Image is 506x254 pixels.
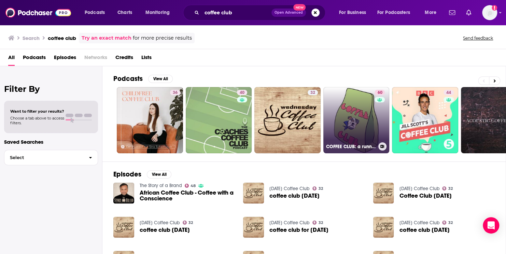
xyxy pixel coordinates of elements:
button: Send feedback [461,35,495,41]
span: Coffee Club [DATE] [399,193,451,199]
a: coffee club march 05 2025 [140,227,190,233]
a: 44 [392,87,458,153]
span: 32 [448,187,453,190]
button: View All [147,170,171,179]
span: 40 [240,89,244,96]
a: All [8,52,15,66]
span: 48 [191,184,196,187]
span: For Podcasters [377,8,410,17]
a: 44 [444,90,454,95]
span: 36 [173,89,178,96]
a: 32 [308,90,318,95]
button: Show profile menu [482,5,497,20]
div: Search podcasts, credits, & more... [189,5,332,20]
a: African Coffee Club - Coffee with a Conscience [140,190,235,201]
a: 32 [183,221,193,225]
a: Credits [115,52,133,66]
span: coffee club [DATE] [140,227,190,233]
button: open menu [80,7,114,18]
a: Show notifications dropdown [463,7,474,18]
button: open menu [334,7,375,18]
div: Open Intercom Messenger [483,217,499,234]
span: Monitoring [145,8,170,17]
span: 60 [377,89,382,96]
a: 60 [375,90,385,95]
span: for more precise results [133,34,192,42]
span: For Business [339,8,366,17]
span: Podcasts [85,8,105,17]
a: Wednesday Coffee Club [269,186,310,192]
a: PodcastsView All [113,74,173,83]
h2: Episodes [113,170,141,179]
a: Lists [141,52,152,66]
a: 32 [254,87,321,153]
img: coffee club march 05 2025 [113,217,134,238]
a: Try an exact match [82,34,131,42]
button: open menu [420,7,445,18]
a: 60COFFEE CLUB: a running podcast about nothing [323,87,390,153]
span: 32 [310,89,315,96]
span: 44 [446,89,451,96]
h3: coffee club [48,35,76,41]
button: View All [148,75,173,83]
h2: Filter By [4,84,98,94]
span: Logged in as GregKubie [482,5,497,20]
span: Networks [84,52,107,66]
img: User Profile [482,5,497,20]
img: coffee club for july 31 2024 [243,217,264,238]
span: coffee club [DATE] [269,193,320,199]
a: 32 [312,221,323,225]
span: Want to filter your results? [10,109,64,114]
a: Wednesday Coffee Club [399,186,439,192]
img: Coffee Club March 20 2024 [373,183,394,203]
button: open menu [373,7,420,18]
h2: Podcasts [113,74,143,83]
p: Saved Searches [4,139,98,145]
a: Wednesday Coffee Club [269,220,310,226]
a: 40 [186,87,252,153]
span: 32 [319,187,323,190]
a: 32 [442,186,453,190]
a: Episodes [54,52,76,66]
button: Open AdvancedNew [271,9,306,17]
span: New [293,4,306,11]
span: Charts [117,8,132,17]
a: coffee club for july 31 2024 [269,227,328,233]
a: 36 [170,90,180,95]
a: EpisodesView All [113,170,171,179]
img: African Coffee Club - Coffee with a Conscience [113,183,134,203]
span: 32 [448,221,453,224]
a: Charts [113,7,136,18]
a: coffee club february 26 2025 [399,227,449,233]
a: 32 [312,186,323,190]
a: 32 [442,221,453,225]
span: Open Advanced [275,11,303,14]
span: 32 [319,221,323,224]
span: Select [4,155,83,160]
a: coffee club february 19 2025 [269,193,320,199]
a: Wednesday Coffee Club [140,220,180,226]
span: 32 [188,221,193,224]
a: Show notifications dropdown [446,7,458,18]
img: coffee club february 19 2025 [243,183,264,203]
span: More [425,8,436,17]
a: Coffee Club March 20 2024 [399,193,451,199]
a: 36 [117,87,183,153]
img: coffee club february 26 2025 [373,217,394,238]
span: coffee club [DATE] [399,227,449,233]
input: Search podcasts, credits, & more... [202,7,271,18]
img: Podchaser - Follow, Share and Rate Podcasts [5,6,71,19]
span: coffee club for [DATE] [269,227,328,233]
button: open menu [141,7,179,18]
a: Wednesday Coffee Club [399,220,439,226]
